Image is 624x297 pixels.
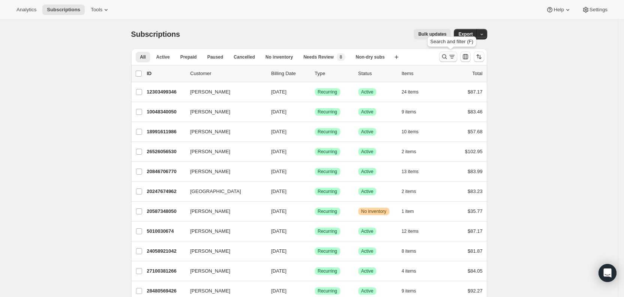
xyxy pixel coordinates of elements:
[42,5,85,15] button: Subscriptions
[402,146,425,157] button: 2 items
[271,288,287,294] span: [DATE]
[147,128,184,136] p: 18991611986
[468,89,483,95] span: $87.17
[271,149,287,154] span: [DATE]
[271,89,287,95] span: [DATE]
[190,70,265,77] p: Customer
[318,268,337,274] span: Recurring
[402,226,427,237] button: 12 items
[234,54,255,60] span: Cancelled
[472,70,482,77] p: Total
[47,7,80,13] span: Subscriptions
[578,5,612,15] button: Settings
[458,31,473,37] span: Export
[190,228,230,235] span: [PERSON_NAME]
[361,208,386,214] span: No inventory
[468,268,483,274] span: $84.05
[86,5,114,15] button: Tools
[147,188,184,195] p: 20247674962
[147,186,483,197] div: 20247674962[GEOGRAPHIC_DATA][DATE]SuccessRecurringSuccessActive2 items$83.23
[418,31,446,37] span: Bulk updates
[468,228,483,234] span: $87.17
[271,208,287,214] span: [DATE]
[468,288,483,294] span: $92.27
[402,129,419,135] span: 10 items
[468,188,483,194] span: $83.23
[402,248,416,254] span: 8 items
[147,247,184,255] p: 24058921042
[361,89,374,95] span: Active
[454,29,477,39] button: Export
[468,109,483,115] span: $83.46
[361,228,374,234] span: Active
[271,109,287,115] span: [DATE]
[315,70,352,77] div: Type
[402,268,416,274] span: 4 items
[318,149,337,155] span: Recurring
[186,166,261,178] button: [PERSON_NAME]
[439,51,457,62] button: Search and filter results
[361,188,374,194] span: Active
[147,246,483,256] div: 24058921042[PERSON_NAME][DATE]SuccessRecurringSuccessActive8 items$81.87
[190,148,230,155] span: [PERSON_NAME]
[147,108,184,116] p: 10048340050
[474,51,484,62] button: Sort the results
[12,5,41,15] button: Analytics
[186,126,261,138] button: [PERSON_NAME]
[271,268,287,274] span: [DATE]
[460,51,471,62] button: Customize table column order and visibility
[318,188,337,194] span: Recurring
[304,54,334,60] span: Needs Review
[147,70,483,77] div: IDCustomerBilling DateTypeStatusItemsTotal
[340,54,342,60] span: 8
[190,168,230,175] span: [PERSON_NAME]
[186,265,261,277] button: [PERSON_NAME]
[147,267,184,275] p: 27100381266
[190,188,241,195] span: [GEOGRAPHIC_DATA]
[131,30,180,38] span: Subscriptions
[186,146,261,158] button: [PERSON_NAME]
[186,106,261,118] button: [PERSON_NAME]
[186,225,261,237] button: [PERSON_NAME]
[147,208,184,215] p: 20587348050
[361,149,374,155] span: Active
[358,70,396,77] p: Status
[147,148,184,155] p: 26526056530
[147,226,483,237] div: 5010030674[PERSON_NAME][DATE]SuccessRecurringSuccessActive12 items$87.17
[156,54,170,60] span: Active
[186,185,261,197] button: [GEOGRAPHIC_DATA]
[318,288,337,294] span: Recurring
[271,129,287,134] span: [DATE]
[402,109,416,115] span: 9 items
[186,285,261,297] button: [PERSON_NAME]
[590,7,608,13] span: Settings
[265,54,293,60] span: No inventory
[147,146,483,157] div: 26526056530[PERSON_NAME][DATE]SuccessRecurringSuccessActive2 items$102.95
[402,87,427,97] button: 24 items
[468,169,483,174] span: $83.99
[402,70,439,77] div: Items
[140,54,146,60] span: All
[361,288,374,294] span: Active
[207,54,223,60] span: Paused
[147,70,184,77] p: ID
[318,109,337,115] span: Recurring
[147,286,483,296] div: 28480569426[PERSON_NAME][DATE]SuccessRecurringSuccessActive9 items$92.27
[414,29,451,39] button: Bulk updates
[468,129,483,134] span: $57.68
[190,128,230,136] span: [PERSON_NAME]
[318,208,337,214] span: Recurring
[16,7,36,13] span: Analytics
[599,264,617,282] div: Open Intercom Messenger
[318,129,337,135] span: Recurring
[361,109,374,115] span: Active
[542,5,576,15] button: Help
[402,149,416,155] span: 2 items
[402,127,427,137] button: 10 items
[402,206,422,217] button: 1 item
[190,88,230,96] span: [PERSON_NAME]
[361,169,374,175] span: Active
[468,248,483,254] span: $81.87
[468,208,483,214] span: $35.77
[190,247,230,255] span: [PERSON_NAME]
